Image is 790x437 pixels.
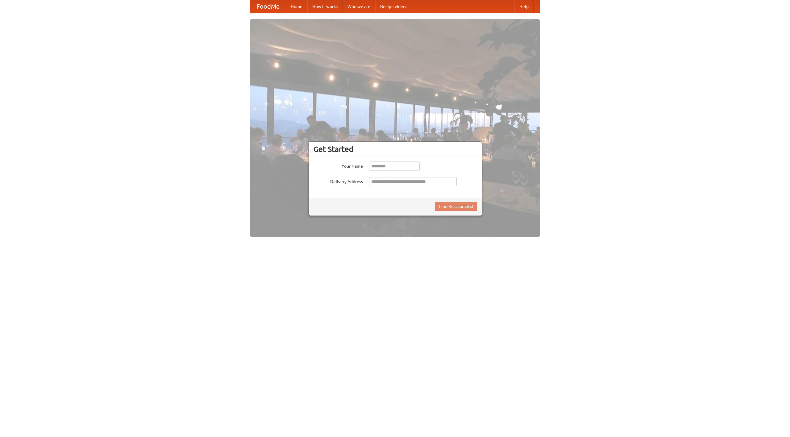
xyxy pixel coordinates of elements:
a: FoodMe [250,0,286,13]
a: Who we are [343,0,375,13]
a: Recipe videos [375,0,412,13]
a: Home [286,0,307,13]
button: Find Restaurants! [435,202,477,211]
label: Your Name [314,162,363,169]
label: Delivery Address [314,177,363,185]
a: Help [514,0,534,13]
a: How it works [307,0,343,13]
h3: Get Started [314,145,477,154]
